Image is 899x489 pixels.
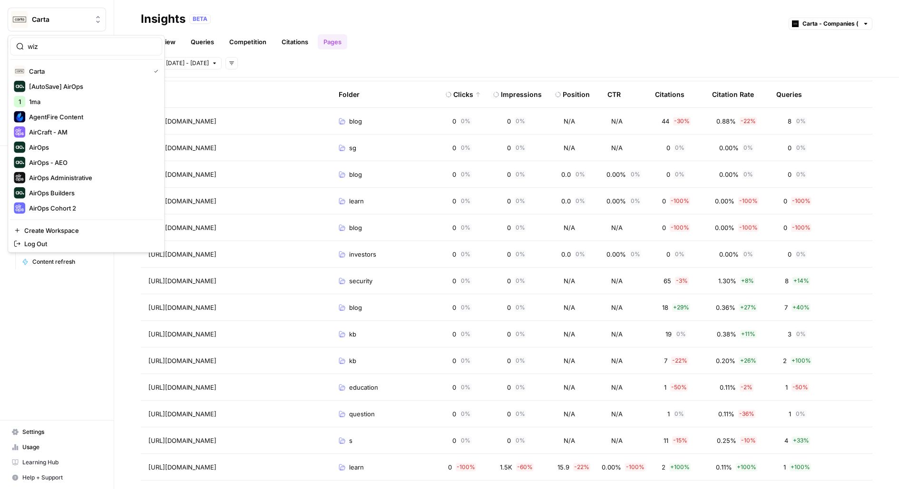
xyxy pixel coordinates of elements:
span: 0 % [460,223,471,232]
span: 0 [662,196,666,206]
span: 0 [666,249,670,259]
span: 7 [784,303,788,312]
span: + 14 % [792,277,810,285]
span: 0 % [515,436,526,445]
span: + 26 % [739,356,757,365]
span: 0 [452,276,456,286]
span: N/A [611,116,623,126]
span: 0 % [515,170,526,179]
span: security [349,276,372,286]
span: 0 [452,249,456,259]
span: 1.5K [500,462,512,472]
span: Learning Hub [22,458,102,467]
span: 0 [788,170,792,179]
span: 0.36% [716,303,735,312]
span: - 22 % [671,356,688,365]
span: N/A [611,356,623,365]
span: - 22 % [573,463,590,471]
input: Search Workspaces [28,42,156,51]
span: 65 [664,276,671,286]
span: question [349,409,375,419]
span: N/A [564,436,575,445]
span: - 100 % [738,223,759,232]
div: Impressions [501,90,542,99]
span: - 3 % [675,277,689,285]
span: [URL][DOMAIN_NAME] [148,409,216,419]
div: Citations [655,81,684,107]
span: AirCraft - AM [29,127,155,137]
span: education [349,383,378,392]
span: 0 % [795,250,807,259]
span: + 100 % [669,463,691,471]
span: + 40 % [792,303,811,312]
img: AirOps Builders Logo [14,187,25,199]
button: Workspace: Carta [8,8,106,31]
span: 0.00% [602,462,621,472]
span: 0 % [460,330,471,338]
span: blog [349,116,362,126]
span: 0 [452,170,456,179]
span: - 30 % [673,117,691,125]
span: 0 % [460,356,471,365]
span: N/A [564,143,575,153]
div: Folder [339,81,360,107]
span: [URL][DOMAIN_NAME] [148,356,216,365]
span: 0 % [515,330,526,338]
span: 0 % [674,250,685,259]
span: 0.11% [720,383,736,392]
span: N/A [611,223,623,232]
span: Carta [32,15,89,24]
a: Learning Hub [8,455,106,470]
a: Citations [276,34,314,49]
span: [URL][DOMAIN_NAME] [148,436,216,445]
span: 0 % [515,356,526,365]
span: [URL][DOMAIN_NAME] [148,249,216,259]
span: - 22 % [740,117,757,125]
img: AirOps Logo [14,142,25,153]
span: - 100 % [456,463,476,471]
span: 0.00% [606,170,626,179]
span: N/A [611,436,623,445]
div: CTR [607,81,621,107]
span: + 33 % [792,436,810,445]
span: 0 % [674,144,685,152]
a: Queries [185,34,220,49]
span: 0 [666,143,670,153]
span: - 100 % [791,223,811,232]
a: Content refresh [18,254,106,269]
span: 0 % [515,117,526,125]
div: Position [563,90,590,99]
span: 0 % [460,197,471,205]
span: 0 % [575,197,586,205]
span: 0.11% [718,409,734,419]
span: [URL][DOMAIN_NAME] [148,196,216,206]
span: [URL][DOMAIN_NAME] [148,116,216,126]
a: Log Out [10,237,162,250]
span: kb [349,356,356,365]
span: - 10 % [740,436,757,445]
span: 0 % [460,250,471,259]
span: + 100 % [791,356,812,365]
span: [URL][DOMAIN_NAME] [148,303,216,312]
span: 0 [507,356,511,365]
span: 0 [507,409,511,419]
span: 0 [452,223,456,232]
span: 0.0 [561,249,571,259]
span: 0 % [460,303,471,312]
span: 1 [785,383,788,392]
span: 0.25% [717,436,736,445]
span: N/A [611,303,623,312]
span: 0 % [460,144,471,152]
span: [URL][DOMAIN_NAME] [148,383,216,392]
span: 0 [452,143,456,153]
span: N/A [564,409,575,419]
span: 0.00% [719,249,739,259]
a: Create Workspace [10,224,162,237]
img: AirOps - AEO Logo [14,157,25,168]
div: Clicks [453,90,473,99]
span: + 100 % [790,463,811,471]
span: - 36 % [738,410,755,418]
input: Carta - Companies (cap table) [802,19,859,29]
span: 18 [662,303,668,312]
span: Log Out [24,239,155,249]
